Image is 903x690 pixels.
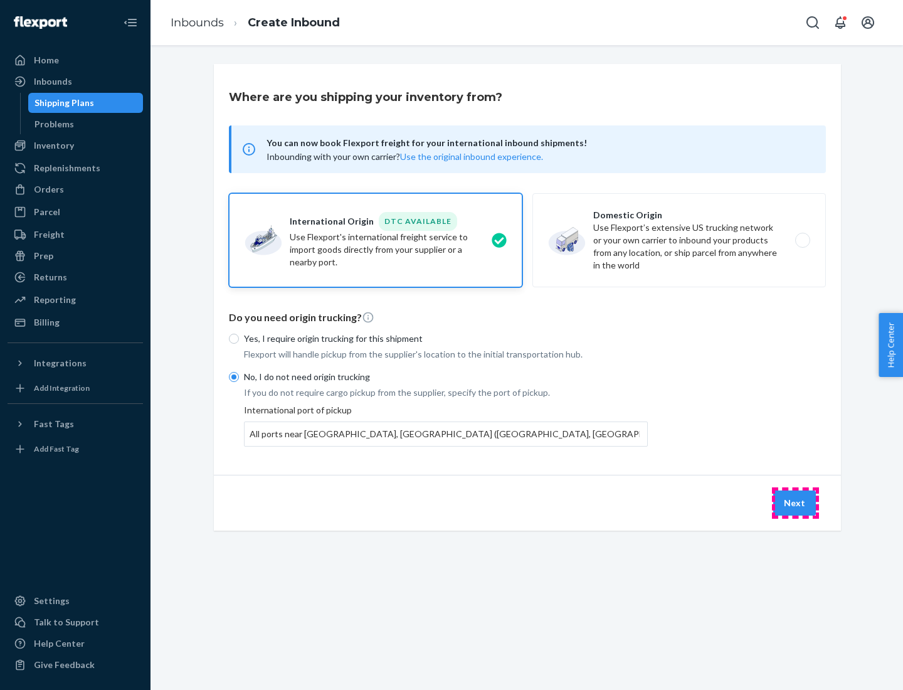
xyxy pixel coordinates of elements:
[34,54,59,66] div: Home
[248,16,340,29] a: Create Inbound
[34,228,65,241] div: Freight
[8,267,143,287] a: Returns
[161,4,350,41] ol: breadcrumbs
[855,10,880,35] button: Open account menu
[400,151,543,163] button: Use the original inbound experience.
[8,353,143,373] button: Integrations
[8,50,143,70] a: Home
[8,246,143,266] a: Prep
[8,290,143,310] a: Reporting
[34,595,70,607] div: Settings
[34,162,100,174] div: Replenishments
[34,316,60,329] div: Billing
[8,135,143,156] a: Inventory
[34,118,74,130] div: Problems
[171,16,224,29] a: Inbounds
[229,372,239,382] input: No, I do not need origin trucking
[118,10,143,35] button: Close Navigation
[8,72,143,92] a: Inbounds
[8,612,143,632] a: Talk to Support
[8,225,143,245] a: Freight
[14,16,67,29] img: Flexport logo
[34,637,85,650] div: Help Center
[34,418,74,430] div: Fast Tags
[34,357,87,369] div: Integrations
[773,491,816,516] button: Next
[8,179,143,199] a: Orders
[34,443,79,454] div: Add Fast Tag
[8,378,143,398] a: Add Integration
[244,332,648,345] p: Yes, I require origin trucking for this shipment
[34,271,67,284] div: Returns
[267,151,543,162] span: Inbounding with your own carrier?
[8,655,143,675] button: Give Feedback
[34,183,64,196] div: Orders
[244,386,648,399] p: If you do not require cargo pickup from the supplier, specify the port of pickup.
[28,93,144,113] a: Shipping Plans
[879,313,903,377] button: Help Center
[34,75,72,88] div: Inbounds
[229,89,502,105] h3: Where are you shipping your inventory from?
[229,310,826,325] p: Do you need origin trucking?
[34,383,90,393] div: Add Integration
[8,439,143,459] a: Add Fast Tag
[828,10,853,35] button: Open notifications
[244,348,648,361] p: Flexport will handle pickup from the supplier's location to the initial transportation hub.
[34,97,94,109] div: Shipping Plans
[8,158,143,178] a: Replenishments
[34,659,95,671] div: Give Feedback
[229,334,239,344] input: Yes, I require origin trucking for this shipment
[34,616,99,629] div: Talk to Support
[8,414,143,434] button: Fast Tags
[28,114,144,134] a: Problems
[34,250,53,262] div: Prep
[34,206,60,218] div: Parcel
[244,404,648,447] div: International port of pickup
[8,312,143,332] a: Billing
[8,591,143,611] a: Settings
[800,10,825,35] button: Open Search Box
[34,139,74,152] div: Inventory
[267,135,811,151] span: You can now book Flexport freight for your international inbound shipments!
[34,294,76,306] div: Reporting
[244,371,648,383] p: No, I do not need origin trucking
[8,634,143,654] a: Help Center
[8,202,143,222] a: Parcel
